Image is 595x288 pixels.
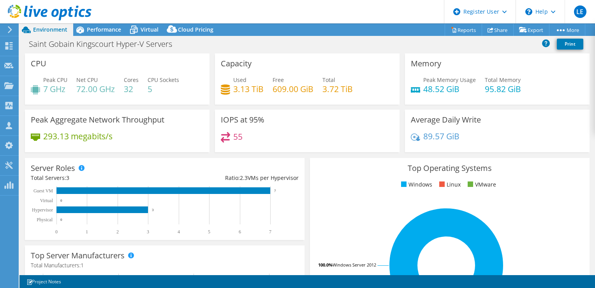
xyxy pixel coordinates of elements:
h4: 32 [124,85,139,93]
a: Print [557,39,583,50]
h4: 72.00 GHz [76,85,115,93]
h3: IOPS at 95% [221,116,264,124]
text: 1 [86,229,88,235]
a: Project Notes [21,277,67,286]
span: Peak CPU [43,76,67,84]
text: 7 [274,189,276,193]
svg: \n [525,8,532,15]
div: Total Servers: [31,174,165,182]
text: Guest VM [33,188,53,194]
a: Share [482,24,514,36]
tspan: Windows Server 2012 [333,262,376,268]
h4: 7 GHz [43,85,67,93]
h3: Server Roles [31,164,75,172]
h4: 55 [233,132,243,141]
span: 2.3 [240,174,248,181]
h1: Saint Gobain Kingscourt Hyper-V Servers [25,40,184,48]
h4: 3.13 TiB [233,85,264,93]
li: Linux [437,180,461,189]
h4: 293.13 megabits/s [43,132,113,140]
span: Total Memory [485,76,521,84]
h4: 609.00 GiB [273,85,313,93]
text: 3 [147,229,149,235]
text: 7 [269,229,271,235]
span: Free [273,76,284,84]
text: Virtual [40,198,53,203]
span: Cloud Pricing [178,26,213,33]
h4: Total Manufacturers: [31,261,299,270]
span: Environment [33,26,67,33]
h3: Peak Aggregate Network Throughput [31,116,164,124]
span: Total [322,76,335,84]
span: Performance [87,26,121,33]
h4: 48.52 GiB [423,85,476,93]
h4: 3.72 TiB [322,85,353,93]
text: 4 [178,229,180,235]
text: 2 [116,229,119,235]
h3: Capacity [221,59,252,68]
a: Export [513,24,549,36]
a: Reports [445,24,482,36]
text: 0 [60,199,62,203]
h3: Memory [411,59,441,68]
h4: 89.57 GiB [423,132,459,140]
text: Physical [37,217,53,222]
h3: Top Operating Systems [316,164,584,172]
span: 3 [66,174,69,181]
span: 1 [81,261,84,269]
h3: Average Daily Write [411,116,481,124]
text: 3 [152,208,154,212]
a: More [549,24,585,36]
h4: 5 [148,85,179,93]
span: Net CPU [76,76,98,84]
span: CPU Sockets [148,76,179,84]
div: Ratio: VMs per Hypervisor [165,174,299,182]
span: Peak Memory Usage [423,76,476,84]
span: Cores [124,76,139,84]
text: 6 [239,229,241,235]
h3: CPU [31,59,46,68]
h3: Top Server Manufacturers [31,251,125,260]
span: Used [233,76,246,84]
span: Virtual [141,26,158,33]
text: 5 [208,229,210,235]
li: VMware [466,180,496,189]
span: LE [574,5,586,18]
h4: 95.82 GiB [485,85,521,93]
text: 0 [60,218,62,222]
text: 0 [55,229,58,235]
li: Windows [399,180,432,189]
text: Hypervisor [32,207,53,213]
tspan: 100.0% [318,262,333,268]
